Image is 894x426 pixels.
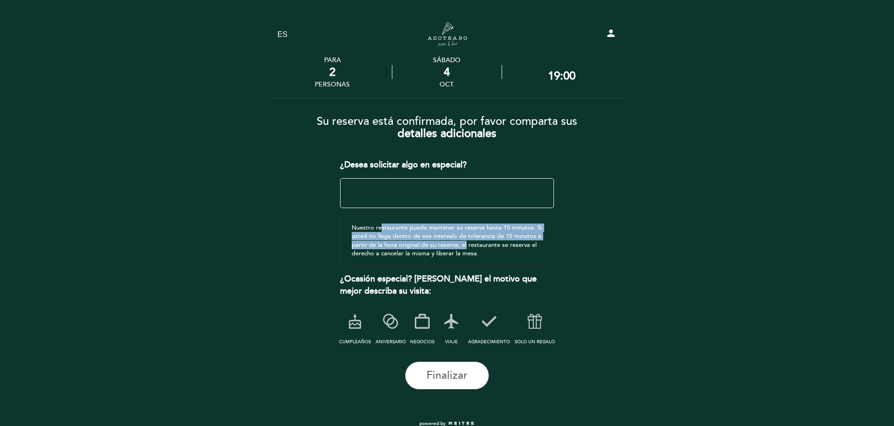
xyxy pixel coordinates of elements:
[340,159,554,171] div: ¿Desea solicitar algo en especial?
[317,115,577,128] span: Su reserva está confirmada, por favor comparta sus
[448,421,475,426] img: MEITRE
[376,339,406,345] span: ANIVERSARIO
[410,339,434,345] span: NEGOCIOS
[315,80,350,88] div: personas
[392,80,501,88] div: oct.
[405,361,489,390] button: Finalizar
[397,127,497,140] b: detalles adicionales
[515,339,555,345] span: SOLO UN REGALO
[340,273,554,297] div: ¿Ocasión especial? [PERSON_NAME] el motivo que mejor describa su visita:
[468,339,510,345] span: AGRADECIMIENTO
[389,22,505,48] a: Azotea 80
[426,369,468,382] span: Finalizar
[445,339,458,345] span: VIAJE
[315,65,350,79] div: 2
[392,65,501,79] div: 4
[340,216,554,266] div: Nuestro restaurante puede mantener su reserva hasta 15 minutos. Si usted no llega dentro de ese i...
[605,28,617,39] i: person
[548,69,575,83] div: 19:00
[315,56,350,64] div: PARA
[339,339,371,345] span: CUMPLEAÑOS
[605,28,617,42] button: person
[392,56,501,64] div: sábado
